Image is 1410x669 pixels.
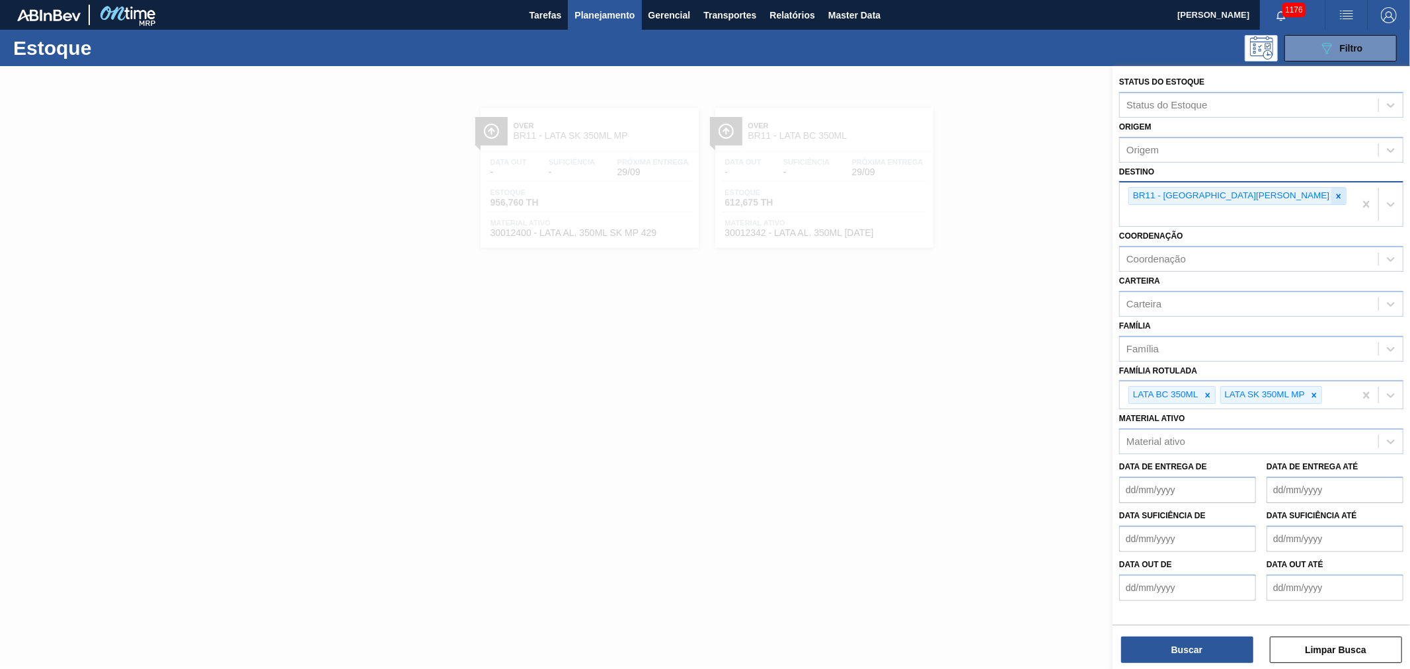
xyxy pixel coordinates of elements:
div: Status do Estoque [1126,99,1208,110]
input: dd/mm/yyyy [1119,526,1256,552]
div: Pogramando: nenhum usuário selecionado [1245,35,1278,61]
span: Relatórios [769,7,814,23]
div: LATA SK 350ML MP [1221,387,1307,403]
label: Origem [1119,122,1152,132]
label: Coordenação [1119,231,1183,241]
label: Data out até [1267,560,1323,569]
span: Transportes [703,7,756,23]
span: Gerencial [648,7,691,23]
label: Data suficiência de [1119,511,1206,520]
label: Data out de [1119,560,1172,569]
div: Coordenação [1126,254,1186,265]
input: dd/mm/yyyy [1267,477,1403,503]
h1: Estoque [13,40,214,56]
label: Data de Entrega de [1119,462,1207,471]
input: dd/mm/yyyy [1119,477,1256,503]
span: Tarefas [529,7,562,23]
span: Master Data [828,7,881,23]
div: LATA BC 350ML [1129,387,1200,403]
label: Data suficiência até [1267,511,1357,520]
div: Família [1126,343,1159,354]
button: Filtro [1284,35,1397,61]
label: Status do Estoque [1119,77,1204,87]
label: Material ativo [1119,414,1185,423]
label: Família Rotulada [1119,366,1197,375]
span: Planejamento [574,7,635,23]
input: dd/mm/yyyy [1119,574,1256,601]
button: Notificações [1260,6,1302,24]
img: TNhmsLtSVTkK8tSr43FrP2fwEKptu5GPRR3wAAAABJRU5ErkJggg== [17,9,81,21]
div: Carteira [1126,298,1161,309]
span: 1176 [1282,3,1306,17]
div: BR11 - [GEOGRAPHIC_DATA][PERSON_NAME] [1129,188,1331,204]
div: Origem [1126,144,1159,155]
img: Logout [1381,7,1397,23]
label: Data de Entrega até [1267,462,1358,471]
img: userActions [1339,7,1354,23]
label: Carteira [1119,276,1160,286]
label: Família [1119,321,1151,331]
input: dd/mm/yyyy [1267,574,1403,601]
label: Destino [1119,167,1154,177]
div: Material ativo [1126,436,1185,448]
input: dd/mm/yyyy [1267,526,1403,552]
span: Filtro [1340,43,1363,54]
